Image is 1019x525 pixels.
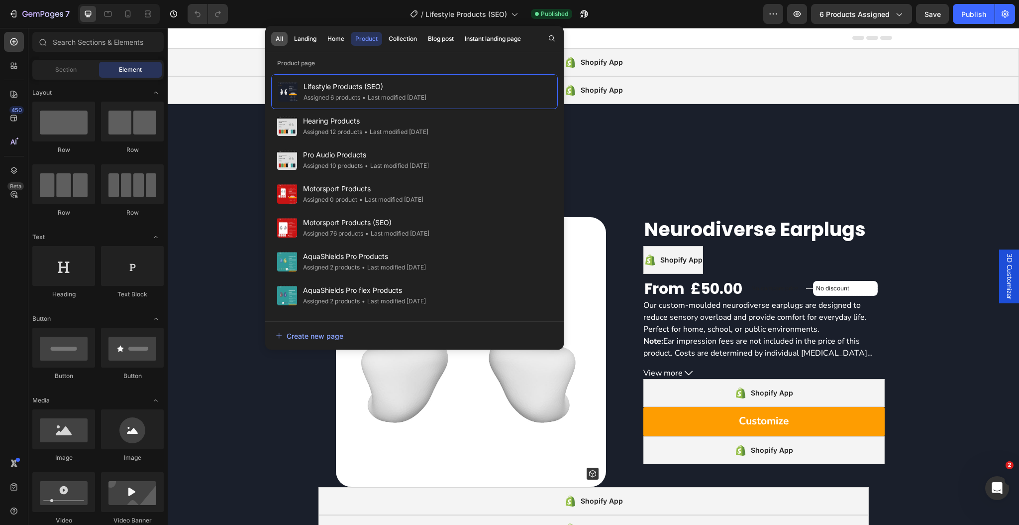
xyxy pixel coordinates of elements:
p: No discount [648,256,707,265]
span: 3D Customizer [836,226,846,271]
span: Media [32,396,50,405]
span: Toggle open [148,393,164,408]
span: • [359,196,363,203]
div: Undo/Redo [188,4,228,24]
div: Blog post [428,34,454,43]
div: Assigned 10 products [303,161,363,171]
div: Last modified [DATE] [363,161,429,171]
button: All [271,32,288,46]
div: Shopify App [413,495,455,507]
div: Video [32,516,95,525]
iframe: Design area [168,28,1019,525]
span: Element [119,65,142,74]
span: Toggle open [148,85,164,101]
div: Publish [961,9,986,19]
div: Last modified [DATE] [360,262,426,272]
button: Home [323,32,349,46]
div: Shopify App [413,28,455,40]
iframe: Intercom live chat [985,476,1009,500]
span: • [362,263,365,271]
input: Search Sections & Elements [32,32,164,52]
span: 6 products assigned [819,9,890,19]
button: 7 [4,4,74,24]
div: Home [327,34,344,43]
button: Blog post [423,32,458,46]
button: Create new page [275,326,554,346]
div: Assigned 2 products [303,296,360,306]
div: Shopify App [413,56,455,68]
button: View more [476,339,716,351]
span: View more [476,339,515,351]
button: Landing [290,32,321,46]
div: Assigned 0 product [303,195,357,205]
button: Save [916,4,949,24]
button: Collection [384,32,421,46]
div: Image [101,453,164,462]
span: Hearing Products [303,115,428,127]
span: Layout [32,88,52,97]
span: Motorsport Products [303,183,423,195]
div: Row [32,145,95,154]
div: Shopify App [583,359,625,371]
div: Image [32,453,95,462]
h2: From [476,250,518,271]
span: Neurodiverse Earplugs [169,100,251,115]
div: Assigned 76 products [303,229,363,239]
div: Shopify App [583,416,625,428]
p: Our custom-moulded neurodiverse earplugs are designed to reduce sensory overload and provide comf... [476,272,699,307]
div: Text Block [101,290,164,299]
button: Product [351,32,382,46]
span: AquaShields Pro flex Products [303,284,426,296]
div: Row [32,208,95,217]
div: Last modified [DATE] [360,93,426,103]
button: Publish [953,4,995,24]
span: Lifestyle Products (SEO) [304,81,426,93]
div: Video Banner [101,516,164,525]
span: / [421,9,423,19]
span: • [362,297,365,305]
div: Shopify App [493,226,535,238]
div: Landing [294,34,316,43]
span: Pro Audio Products [303,149,429,161]
div: Product [355,34,378,43]
div: Button [101,372,164,381]
span: Text [32,233,45,242]
div: £50.00 [522,250,576,271]
h1: {{ h1_text }} [135,132,717,153]
p: 7 [65,8,70,20]
div: Last modified [DATE] [360,296,426,306]
h2: Neurodiverse Earplugs [476,189,716,214]
div: Create new page [276,331,343,341]
p: {{ subh1_text }} [135,163,717,175]
div: Row [101,208,164,217]
nav: breadcrumb [135,100,717,115]
span: Lifestyle Products (SEO) [425,9,507,19]
div: Assigned 12 products [303,127,362,137]
span: • [365,162,368,169]
strong: Customize [571,386,621,400]
div: Assigned 6 products [304,93,360,103]
span: Save [924,10,941,18]
span: Motorsport Products (SEO) [303,217,429,229]
span: Published [541,9,568,18]
div: Shopify App [413,467,455,479]
div: Last modified [DATE] [363,229,429,239]
p: Ear impression fees are not included in the price of this product. Costs are determined by indivi... [476,308,705,367]
span: Toggle open [148,311,164,327]
span: AquaShields Pro Products [303,251,426,262]
span: • [362,94,366,101]
span: • [364,128,368,135]
div: Last modified [DATE] [357,195,423,205]
span: Home [135,100,157,115]
span: Button [32,314,51,323]
div: {% assign h1_text = product.metafields.custom.product_page_h1 %} [135,123,717,154]
div: Instant landing page [465,34,521,43]
strong: Note: [476,308,496,319]
div: Row [101,145,164,154]
span: • [365,230,369,237]
div: {% assign subh1_text = product.metafields.custom.product_page_subh1 %} [135,154,717,176]
div: Collection [389,34,417,43]
span: Toggle open [148,229,164,245]
div: Heading [32,290,95,299]
div: 450 [9,106,24,114]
